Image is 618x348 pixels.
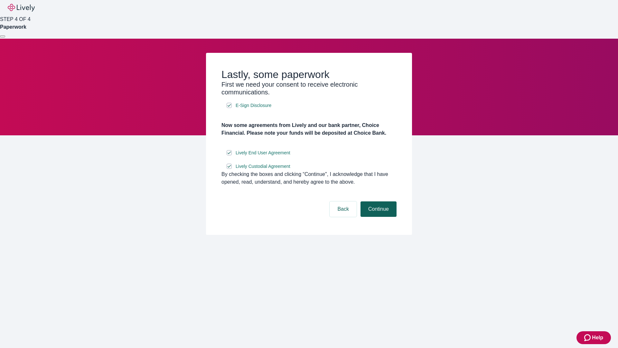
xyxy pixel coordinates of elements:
svg: Zendesk support icon [584,334,592,342]
h3: First we need your consent to receive electronic communications. [221,81,397,96]
img: Lively [8,4,35,12]
div: By checking the boxes and clicking “Continue", I acknowledge that I have opened, read, understand... [221,170,397,186]
button: Continue [360,201,397,217]
h2: Lastly, some paperwork [221,68,397,81]
button: Back [330,201,357,217]
span: Lively Custodial Agreement [236,163,290,170]
span: E-Sign Disclosure [236,102,271,109]
a: e-sign disclosure document [234,101,273,110]
h4: Now some agreements from Lively and our bank partner, Choice Financial. Please note your funds wi... [221,121,397,137]
span: Lively End User Agreement [236,150,290,156]
a: e-sign disclosure document [234,149,292,157]
a: e-sign disclosure document [234,162,292,170]
button: Zendesk support iconHelp [576,331,611,344]
span: Help [592,334,603,342]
